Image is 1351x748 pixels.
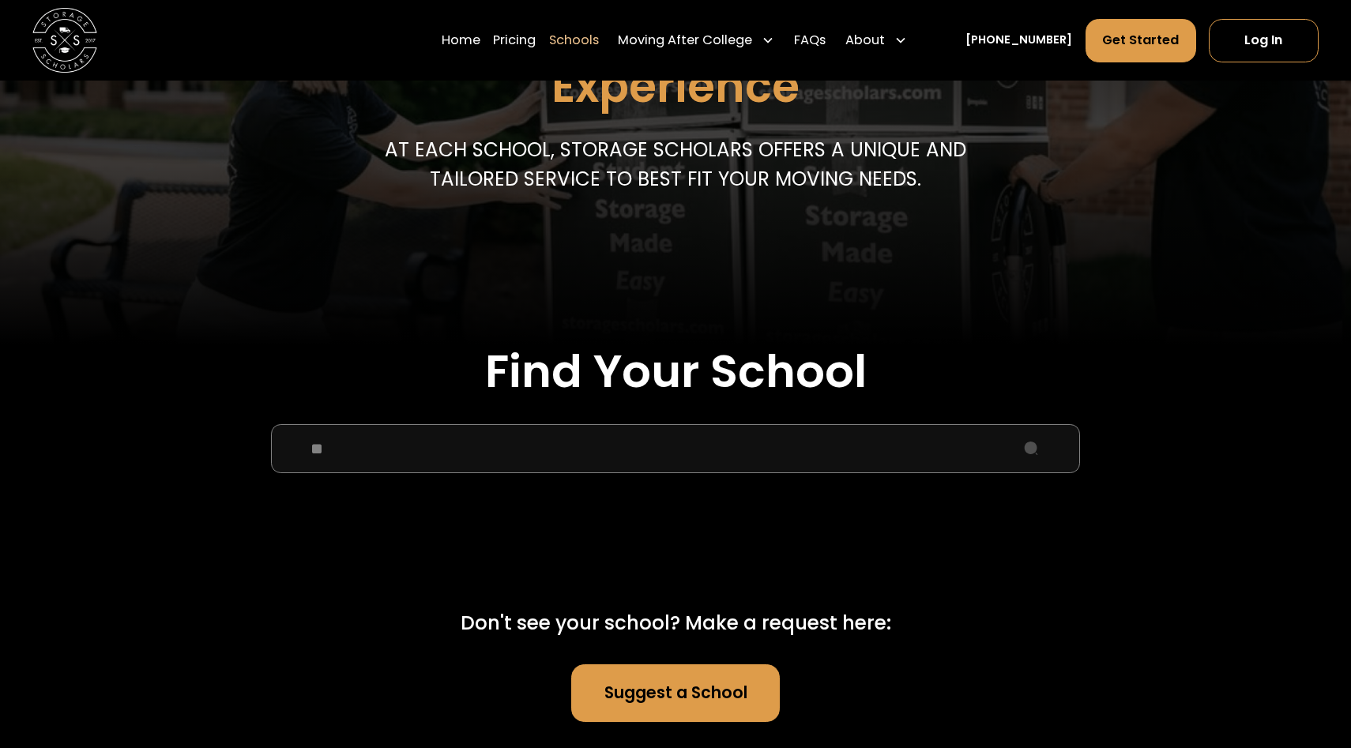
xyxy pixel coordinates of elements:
[845,31,885,51] div: About
[442,18,480,63] a: Home
[839,18,914,63] div: About
[571,664,781,723] a: Suggest a School
[612,18,781,63] div: Moving After College
[288,13,1064,111] h1: A Custom-Tailored Moving Experience
[1209,19,1319,62] a: Log In
[1086,19,1196,62] a: Get Started
[618,31,752,51] div: Moving After College
[93,424,1258,546] form: School Select Form
[493,18,536,63] a: Pricing
[794,18,826,63] a: FAQs
[93,344,1258,399] h2: Find Your School
[965,32,1072,48] a: [PHONE_NUMBER]
[461,609,891,638] div: Don't see your school? Make a request here:
[32,8,97,73] img: Storage Scholars main logo
[549,18,599,63] a: Schools
[381,136,971,194] p: At each school, storage scholars offers a unique and tailored service to best fit your Moving needs.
